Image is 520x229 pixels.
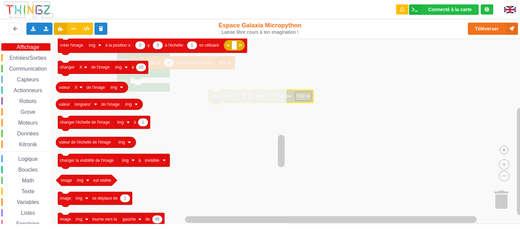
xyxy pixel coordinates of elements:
div: Laisse libre cours à ton imagination ! [216,29,305,35]
button: Téléverser [468,23,518,35]
span: Logique [17,156,39,162]
text: img [122,158,129,163]
text: de l'image [91,65,110,70]
span: Robots [18,98,38,104]
text: 1 [191,43,193,48]
text: invisible [145,158,159,163]
span: Données [16,131,40,136]
text: à l'échelle: [165,43,184,48]
text: est visible [93,178,111,183]
text: image [61,178,72,183]
text: créer l'image [60,43,83,48]
span: Grove [20,109,37,115]
img: thingz_logo.png [3,1,54,19]
text: img [111,85,117,90]
div: Ta base fonctionne bien ! [409,4,479,15]
div: Connecté à la carte [428,7,472,12]
span: Moteurs [17,120,39,126]
text: à [138,158,141,163]
text: valeur [59,85,70,90]
span: Capteurs [16,77,40,82]
text: P19 [297,94,305,99]
text: en utilisant: [199,43,220,48]
text: à [132,65,134,70]
text: longueur [75,102,91,107]
text: img [77,178,83,183]
text: valeur de l'échelle de l'image [59,140,111,145]
img: gb.png [504,6,516,13]
text: 1 [142,120,144,125]
span: Communication [8,66,48,72]
span: Boucles [17,167,39,173]
span: Texte [20,188,35,194]
div: Espace Galaxia Micropython [216,22,305,35]
text: de l'image [87,85,105,90]
text: image [60,196,71,201]
text: valeur [59,102,70,107]
text: à [134,120,136,125]
span: Listes [20,210,36,216]
div: Tu es connecté au serveur de création de Thingz [481,4,493,15]
text: y: [147,43,150,48]
text: img [118,140,125,145]
span: Entrées/Sorties [8,55,47,61]
text: X [75,85,78,90]
text: se déplace de [92,196,118,201]
span: Variables [16,199,40,205]
text: 10 [139,65,144,70]
text: 0 [139,43,142,48]
text: X [79,65,82,70]
text: changer [60,65,74,70]
text: img [115,65,122,70]
text: img [117,120,124,125]
text: img [89,43,95,48]
span: Affichage [16,44,40,50]
text: changer l'échelle de l'image [60,120,110,125]
span: Actionneurs [13,87,43,93]
text: img [125,102,132,107]
span: Math [21,178,35,183]
text: 0 [157,43,159,48]
text: de l'image [101,102,120,107]
text: img [76,196,82,201]
span: Kitronik [18,142,38,147]
text: changer la visibilité de l'image [60,158,114,163]
text: à la position x: [105,43,131,48]
text: 1 [124,196,126,201]
span: Fonctions [15,221,41,227]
